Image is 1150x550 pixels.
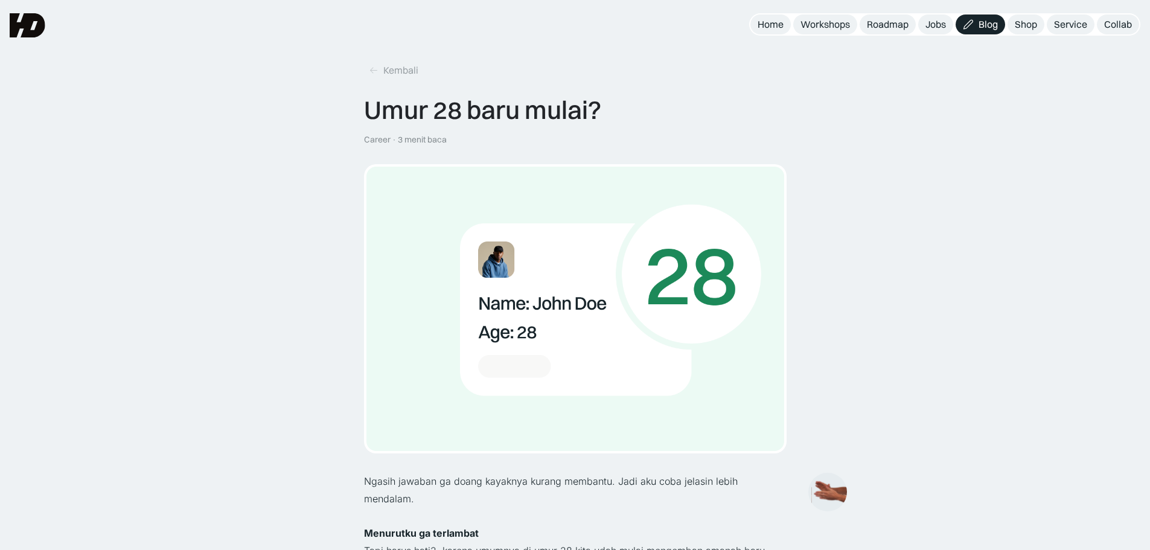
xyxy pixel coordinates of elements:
[392,135,397,145] div: ·
[383,64,418,77] div: Kembali
[800,18,850,31] div: Workshops
[1104,18,1132,31] div: Collab
[364,508,787,525] p: ‍
[1008,14,1044,34] a: Shop
[979,18,998,31] div: Blog
[860,14,916,34] a: Roadmap
[758,18,784,31] div: Home
[398,135,447,145] div: 3 menit baca
[1015,18,1037,31] div: Shop
[1054,18,1087,31] div: Service
[364,95,601,125] div: Umur 28 baru mulai?
[1097,14,1139,34] a: Collab
[925,18,946,31] div: Jobs
[364,135,391,145] div: Career
[364,60,423,80] a: Kembali
[750,14,791,34] a: Home
[956,14,1005,34] a: Blog
[918,14,953,34] a: Jobs
[364,473,787,508] p: Ngasih jawaban ga doang kayaknya kurang membantu. Jadi aku coba jelasin lebih mendalam.
[364,527,479,539] strong: Menurutku ga terlambat
[1047,14,1094,34] a: Service
[867,18,909,31] div: Roadmap
[793,14,857,34] a: Workshops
